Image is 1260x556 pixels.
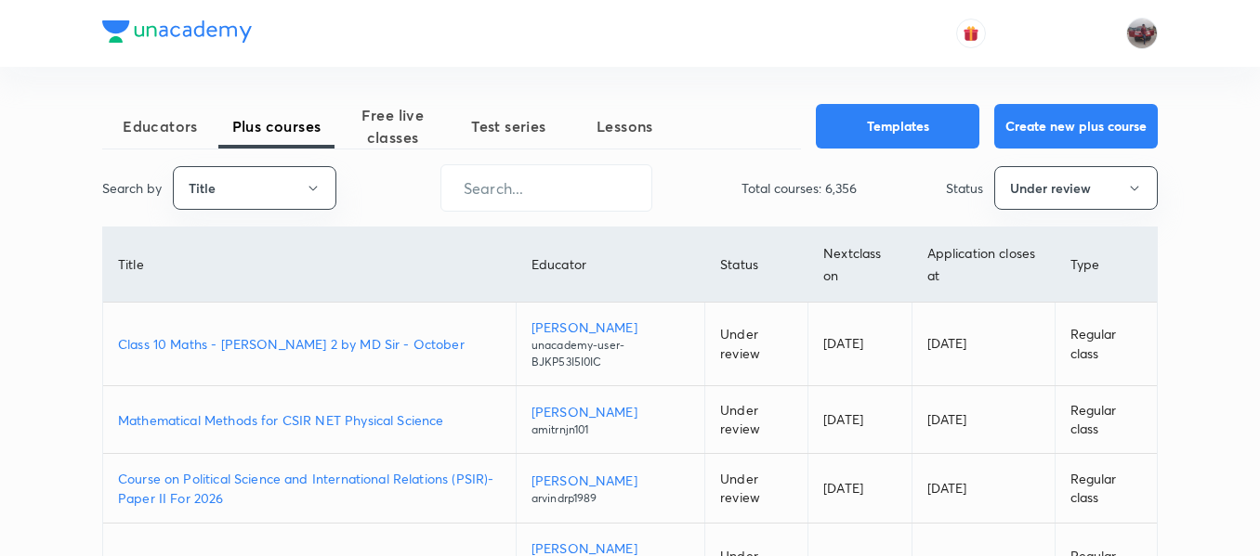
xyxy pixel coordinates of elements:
[808,227,912,303] th: Next class on
[994,166,1158,210] button: Under review
[532,402,689,421] p: [PERSON_NAME]
[335,104,451,149] span: Free live classes
[912,303,1055,386] td: [DATE]
[1126,18,1158,49] img: amirhussain Hussain
[532,471,689,507] a: [PERSON_NAME]arvindrp1989
[118,334,501,354] a: Class 10 Maths - [PERSON_NAME] 2 by MD Sir - October
[532,471,689,490] p: [PERSON_NAME]
[956,19,986,48] button: avatar
[963,25,979,42] img: avatar
[532,490,689,507] p: arvindrp1989
[808,454,912,524] td: [DATE]
[705,386,808,454] td: Under review
[742,178,857,198] p: Total courses: 6,356
[118,410,501,430] a: Mathematical Methods for CSIR NET Physical Science
[532,421,689,438] p: amitrnjn101
[705,227,808,303] th: Status
[705,454,808,524] td: Under review
[567,115,683,137] span: Lessons
[532,317,689,370] a: [PERSON_NAME]unacademy-user-BJKP53I5I0IC
[218,115,335,137] span: Plus courses
[808,303,912,386] td: [DATE]
[994,104,1158,149] button: Create new plus course
[173,166,336,210] button: Title
[946,178,983,198] p: Status
[912,454,1055,524] td: [DATE]
[102,20,252,43] img: Company Logo
[103,227,516,303] th: Title
[912,386,1055,454] td: [DATE]
[1055,227,1157,303] th: Type
[816,104,979,149] button: Templates
[912,227,1055,303] th: Application closes at
[1055,454,1157,524] td: Regular class
[705,303,808,386] td: Under review
[451,115,567,137] span: Test series
[532,317,689,337] p: [PERSON_NAME]
[516,227,704,303] th: Educator
[118,469,501,508] a: Course on Political Science and International Relations (PSIR)-Paper II For 2026
[808,386,912,454] td: [DATE]
[102,115,218,137] span: Educators
[102,178,162,198] p: Search by
[102,20,252,47] a: Company Logo
[1055,303,1157,386] td: Regular class
[441,164,651,212] input: Search...
[532,337,689,370] p: unacademy-user-BJKP53I5I0IC
[532,402,689,438] a: [PERSON_NAME]amitrnjn101
[1055,386,1157,454] td: Regular class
